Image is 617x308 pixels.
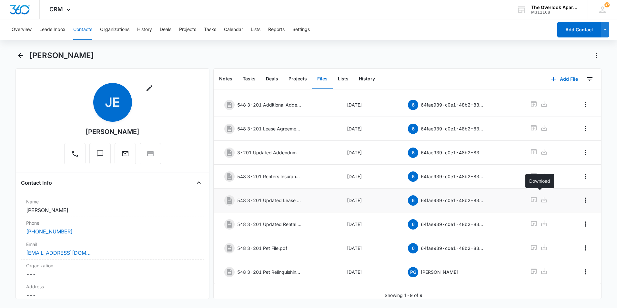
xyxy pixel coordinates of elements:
[21,260,204,281] div: Organization---
[339,141,400,165] td: [DATE]
[73,19,92,40] button: Contacts
[21,217,204,238] div: Phone[PHONE_NUMBER]
[421,149,485,156] p: 64fae939-c0e1-48b2-8362-5020b578f76b
[100,19,129,40] button: Organizations
[115,143,136,164] button: Email
[525,174,554,188] div: Download
[531,10,578,15] div: account id
[339,260,400,284] td: [DATE]
[179,19,196,40] button: Projects
[137,19,152,40] button: History
[64,143,86,164] button: Call
[604,2,610,7] div: notifications count
[580,147,591,158] button: Overflow Menu
[531,5,578,10] div: account name
[408,195,418,206] span: 6
[604,2,610,7] span: 37
[421,125,485,132] p: 64fae939-c0e1-48b2-8362-5020b578f76b
[544,71,584,87] button: Add File
[29,51,94,60] h1: [PERSON_NAME]
[408,267,418,277] span: PG
[26,249,91,257] a: [EMAIL_ADDRESS][DOMAIN_NAME]
[21,179,52,187] h4: Contact Info
[237,173,302,180] p: 548 3-201 Renters Insurance.pdf
[421,197,485,204] p: 64fae939-c0e1-48b2-8362-5020b578f76b
[21,281,204,302] div: Address---
[261,69,283,89] button: Deals
[421,101,485,108] p: 64fae939-c0e1-48b2-8362-5020b578f76b
[580,99,591,110] button: Overflow Menu
[237,125,302,132] p: 548 3-201 Lease Agreement.pdf
[408,148,418,158] span: 6
[237,197,302,204] p: 548 3-201 Updated Lease Agreement.pdf
[26,291,199,299] dd: ---
[237,269,302,275] p: 548 3-201 Pet Relinquishing Addendum
[580,243,591,253] button: Overflow Menu
[339,165,400,189] td: [DATE]
[204,19,216,40] button: Tasks
[421,221,485,228] p: 64fae939-c0e1-48b2-8362-5020b578f76b
[237,101,302,108] p: 548 3-201 Additional Addendums.pdf
[26,220,199,226] label: Phone
[26,262,199,269] label: Organization
[333,69,354,89] button: Lists
[557,22,601,37] button: Add Contact
[408,171,418,182] span: 6
[21,238,204,260] div: Email[EMAIL_ADDRESS][DOMAIN_NAME]
[408,100,418,110] span: 6
[39,19,66,40] button: Leads Inbox
[268,19,285,40] button: Reports
[160,19,171,40] button: Deals
[237,245,287,252] p: 548 3-201 Pet File.pdf
[580,123,591,134] button: Overflow Menu
[421,245,485,252] p: 64fae939-c0e1-48b2-8362-5020b578f76b
[580,171,591,181] button: Overflow Menu
[26,270,199,278] dd: ---
[194,178,204,188] button: Close
[339,93,400,117] td: [DATE]
[591,50,602,61] button: Actions
[224,19,243,40] button: Calendar
[86,127,139,137] div: [PERSON_NAME]
[21,196,204,217] div: Name[PERSON_NAME]
[283,69,312,89] button: Projects
[312,69,333,89] button: Files
[251,19,260,40] button: Lists
[580,267,591,277] button: Overflow Menu
[12,19,32,40] button: Overview
[237,221,302,228] p: 548 3-201 Updated Rental Application .pdf
[354,69,380,89] button: History
[238,69,261,89] button: Tasks
[580,219,591,229] button: Overflow Menu
[339,117,400,141] td: [DATE]
[580,195,591,205] button: Overflow Menu
[89,153,111,159] a: Text
[26,228,73,235] a: [PHONE_NUMBER]
[214,69,238,89] button: Notes
[339,212,400,236] td: [DATE]
[15,50,25,61] button: Back
[421,269,458,275] p: [PERSON_NAME]
[584,74,595,84] button: Filters
[93,83,132,122] span: JE
[292,19,310,40] button: Settings
[26,283,199,290] label: Address
[49,6,63,13] span: CRM
[89,143,111,164] button: Text
[339,236,400,260] td: [DATE]
[115,153,136,159] a: Email
[26,241,199,248] label: Email
[64,153,86,159] a: Call
[385,292,422,299] p: Showing 1-9 of 9
[408,124,418,134] span: 6
[237,149,302,156] p: 3-201 Updated Addendums.pdf
[339,189,400,212] td: [DATE]
[408,243,418,253] span: 6
[26,206,199,214] dd: [PERSON_NAME]
[26,198,199,205] label: Name
[408,219,418,230] span: 6
[421,173,485,180] p: 64fae939-c0e1-48b2-8362-5020b578f76b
